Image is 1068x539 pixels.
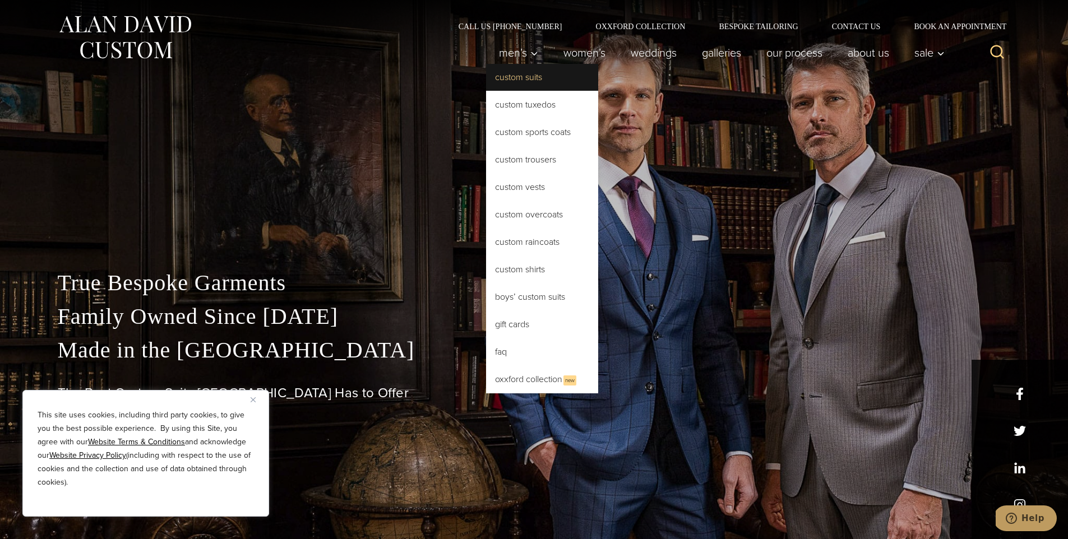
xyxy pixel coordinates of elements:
[984,39,1011,66] button: View Search Form
[563,375,576,385] span: New
[49,449,126,461] a: Website Privacy Policy
[58,12,192,62] img: Alan David Custom
[486,366,598,393] a: Oxxford CollectionNew
[689,41,753,64] a: Galleries
[442,22,579,30] a: Call Us [PHONE_NUMBER]
[486,338,598,365] a: FAQ
[897,22,1010,30] a: Book an Appointment
[486,229,598,255] a: Custom Raincoats
[996,505,1057,533] iframe: Opens a widget where you can chat to one of our agents
[486,174,598,201] a: Custom Vests
[753,41,835,64] a: Our Process
[901,41,950,64] button: Sale sub menu toggle
[702,22,815,30] a: Bespoke Tailoring
[486,91,598,118] a: Custom Tuxedos
[486,201,598,228] a: Custom Overcoats
[58,266,1011,367] p: True Bespoke Garments Family Owned Since [DATE] Made in the [GEOGRAPHIC_DATA]
[251,397,256,402] img: Close
[815,22,898,30] a: Contact Us
[551,41,618,64] a: Women’s
[251,393,264,406] button: Close
[486,146,598,173] a: Custom Trousers
[486,284,598,310] a: Boys’ Custom Suits
[58,385,1011,401] h1: The Best Custom Suits [GEOGRAPHIC_DATA] Has to Offer
[486,41,551,64] button: Men’s sub menu toggle
[442,22,1011,30] nav: Secondary Navigation
[486,256,598,283] a: Custom Shirts
[38,408,254,489] p: This site uses cookies, including third party cookies, to give you the best possible experience. ...
[88,436,185,448] a: Website Terms & Conditions
[486,311,598,338] a: Gift Cards
[618,41,689,64] a: weddings
[579,22,702,30] a: Oxxford Collection
[486,119,598,146] a: Custom Sports Coats
[835,41,901,64] a: About Us
[486,41,950,64] nav: Primary Navigation
[486,64,598,91] a: Custom Suits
